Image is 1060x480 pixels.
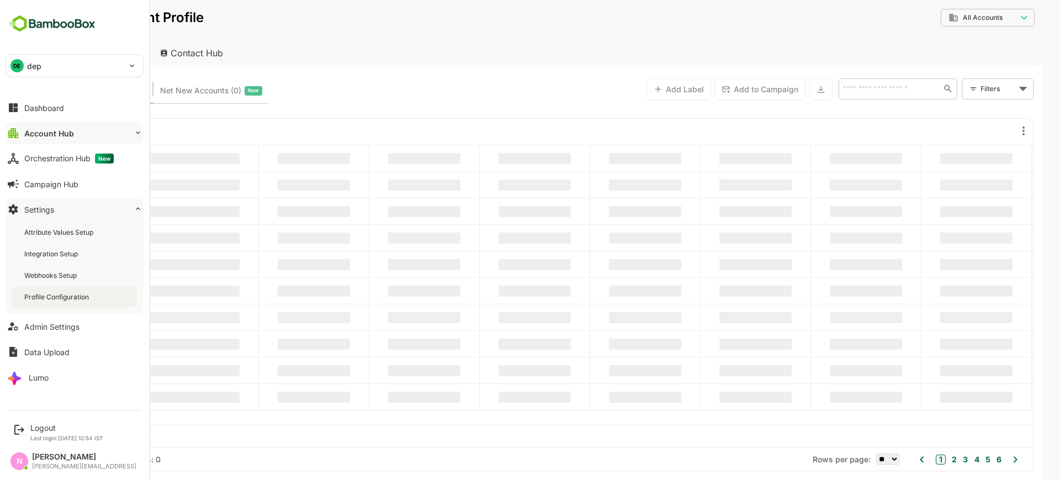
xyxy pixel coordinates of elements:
[608,78,672,100] button: Add Label
[6,97,144,119] button: Dashboard
[910,453,918,466] button: 2
[6,315,144,337] button: Admin Settings
[942,83,977,94] div: Filters
[24,292,91,302] div: Profile Configuration
[32,463,136,470] div: [PERSON_NAME][EMAIL_ADDRESS]
[121,83,203,98] span: Net New Accounts ( 0 )
[6,122,144,144] button: Account Hub
[676,78,767,100] button: Add to Campaign
[24,103,64,113] div: Dashboard
[941,77,995,101] div: Filters
[209,83,220,98] span: New
[933,453,941,466] button: 4
[39,83,102,98] span: Known accounts you’ve identified to target - imported from CRM, Offline upload, or promoted from ...
[771,78,794,100] button: Export the selected data as CSV
[24,129,74,138] div: Account Hub
[95,154,114,163] span: New
[30,435,103,441] p: Last login: [DATE] 12:54 IST
[24,154,114,163] div: Orchestration Hub
[18,11,165,24] p: Unified Account Profile
[24,249,80,259] div: Integration Setup
[921,453,929,466] button: 3
[24,205,54,214] div: Settings
[24,180,78,189] div: Campaign Hub
[24,347,70,357] div: Data Upload
[32,452,136,462] div: [PERSON_NAME]
[6,341,144,363] button: Data Upload
[955,453,963,466] button: 6
[113,41,194,65] div: Contact Hub
[10,59,24,72] div: DE
[6,147,144,170] button: Orchestration HubNew
[774,455,832,464] span: Rows per page:
[6,173,144,195] button: Campaign Hub
[29,373,49,382] div: Lumo
[30,423,103,432] div: Logout
[944,453,952,466] button: 5
[6,366,144,388] button: Lumo
[27,60,41,72] p: dep
[10,452,28,470] div: N
[24,228,96,237] div: Attribute Values Setup
[18,41,108,65] div: Account Hub
[24,271,79,280] div: Webhooks Setup
[121,83,224,98] div: Newly surfaced ICP-fit accounts from Intent, Website, LinkedIn, and other engagement signals.
[6,198,144,220] button: Settings
[6,13,99,34] img: BambooboxFullLogoMark.5f36c76dfaba33ec1ec1367b70bb1252.svg
[24,322,79,331] div: Admin Settings
[33,455,122,464] div: Total Rows: -- | Rows: 0
[902,7,996,29] div: All Accounts
[897,455,907,465] button: 1
[6,55,143,77] div: DEdep
[910,13,978,23] div: All Accounts
[924,14,964,22] span: All Accounts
